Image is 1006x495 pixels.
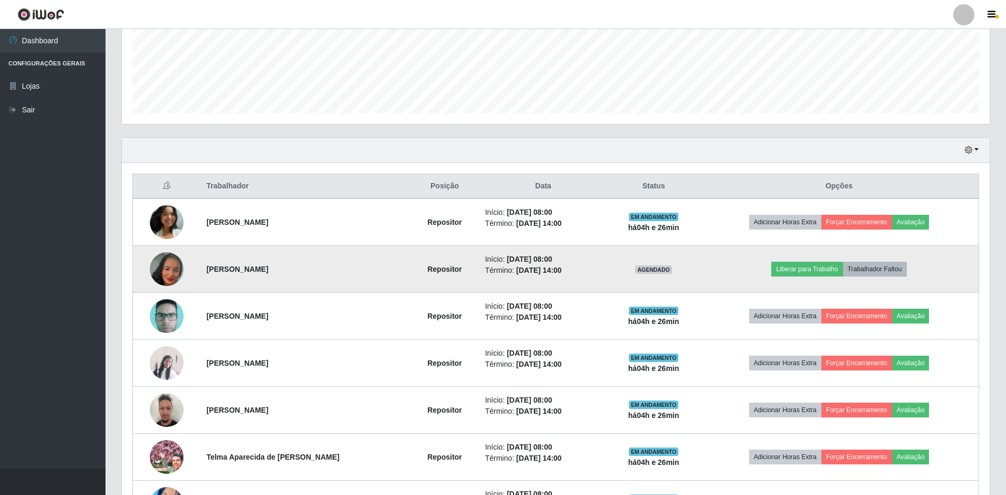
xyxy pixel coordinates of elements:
time: [DATE] 14:00 [516,454,562,462]
strong: [PERSON_NAME] [206,312,268,320]
button: Forçar Encerramento [821,215,892,230]
li: Início: [485,442,601,453]
time: [DATE] 14:00 [516,407,562,415]
strong: há 04 h e 26 min [628,411,679,420]
strong: Repositor [427,359,462,367]
img: 1752163217594.jpeg [150,296,184,337]
button: Adicionar Horas Extra [749,403,821,417]
strong: Repositor [427,406,462,414]
button: Adicionar Horas Extra [749,356,821,370]
li: Término: [485,312,601,323]
strong: [PERSON_NAME] [206,359,268,367]
button: Forçar Encerramento [821,356,892,370]
strong: Repositor [427,312,462,320]
th: Trabalhador [200,174,410,199]
time: [DATE] 14:00 [516,219,562,227]
li: Início: [485,301,601,312]
img: 1750597216502.jpeg [150,252,184,286]
img: CoreUI Logo [17,8,64,21]
strong: há 04 h e 26 min [628,223,679,232]
span: EM ANDAMENTO [629,448,679,456]
th: Opções [700,174,979,199]
button: Avaliação [892,356,930,370]
button: Forçar Encerramento [821,309,892,323]
th: Status [608,174,700,199]
th: Data [478,174,608,199]
time: [DATE] 08:00 [507,255,552,263]
span: EM ANDAMENTO [629,213,679,221]
th: Posição [410,174,478,199]
button: Adicionar Horas Extra [749,309,821,323]
li: Início: [485,254,601,265]
button: Liberar para Trabalho [771,262,842,277]
time: [DATE] 14:00 [516,360,562,368]
time: [DATE] 08:00 [507,443,552,451]
button: Forçar Encerramento [821,403,892,417]
strong: [PERSON_NAME] [206,406,268,414]
strong: há 04 h e 26 min [628,458,679,467]
time: [DATE] 14:00 [516,313,562,321]
strong: [PERSON_NAME] [206,218,268,226]
button: Trabalhador Faltou [843,262,907,277]
strong: Repositor [427,265,462,273]
span: AGENDADO [635,265,672,274]
button: Forçar Encerramento [821,450,892,464]
li: Início: [485,348,601,359]
button: Adicionar Horas Extra [749,450,821,464]
time: [DATE] 08:00 [507,349,552,357]
img: 1753289887027.jpeg [150,387,184,432]
span: EM ANDAMENTO [629,307,679,315]
img: 1751480704015.jpeg [150,346,184,380]
img: 1748893020398.jpeg [150,205,184,239]
button: Avaliação [892,450,930,464]
li: Início: [485,207,601,218]
li: Término: [485,453,601,464]
time: [DATE] 08:00 [507,208,552,216]
button: Adicionar Horas Extra [749,215,821,230]
li: Início: [485,395,601,406]
strong: há 04 h e 26 min [628,364,679,373]
strong: Telma Aparecida de [PERSON_NAME] [206,453,339,461]
strong: Repositor [427,218,462,226]
button: Avaliação [892,403,930,417]
li: Término: [485,265,601,276]
img: 1753488226695.jpeg [150,440,184,474]
strong: há 04 h e 26 min [628,317,679,326]
time: [DATE] 08:00 [507,302,552,310]
strong: [PERSON_NAME] [206,265,268,273]
button: Avaliação [892,215,930,230]
li: Término: [485,359,601,370]
li: Término: [485,406,601,417]
time: [DATE] 14:00 [516,266,562,274]
strong: Repositor [427,453,462,461]
time: [DATE] 08:00 [507,396,552,404]
button: Avaliação [892,309,930,323]
span: EM ANDAMENTO [629,401,679,409]
span: EM ANDAMENTO [629,354,679,362]
li: Término: [485,218,601,229]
